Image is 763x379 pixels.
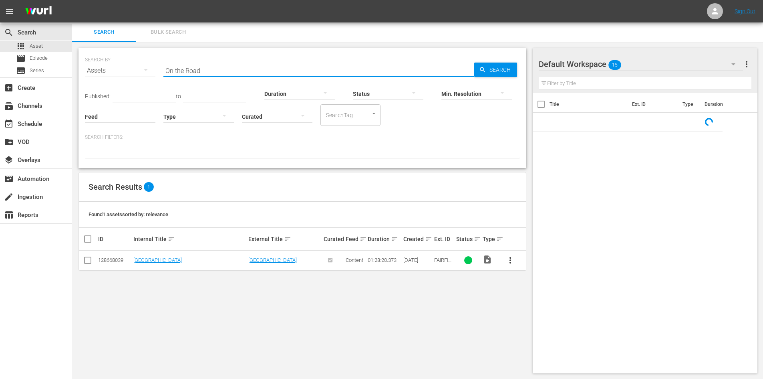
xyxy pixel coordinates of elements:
[85,93,111,99] span: Published:
[391,235,398,243] span: sort
[4,137,14,147] span: VOD
[98,236,131,242] div: ID
[248,234,321,244] div: External Title
[5,6,14,16] span: menu
[4,192,14,202] span: Ingestion
[501,251,520,270] button: more_vert
[608,57,621,73] span: 15
[19,2,58,21] img: ans4CAIJ8jUAAAAAAAAAAAAAAAAAAAAAAAAgQb4GAAAAAAAAAAAAAAAAAAAAAAAAJMjXAAAAAAAAAAAAAAAAAAAAAAAAgAT5G...
[434,257,454,275] span: FAIRFIELD_ROAD_IT
[4,83,14,93] span: Create
[141,28,195,37] span: Bulk Search
[505,255,515,265] span: more_vert
[742,59,751,69] span: more_vert
[360,235,367,243] span: sort
[4,119,14,129] span: Schedule
[30,54,48,62] span: Episode
[133,234,246,244] div: Internal Title
[346,257,363,263] span: Content
[368,257,401,263] div: 01:28:20.373
[700,93,748,116] th: Duration
[474,63,517,77] button: Search
[486,63,517,77] span: Search
[4,174,14,184] span: Automation
[483,255,492,264] span: Video
[98,257,131,263] div: 128668039
[16,41,26,51] span: Asset
[742,55,751,74] button: more_vert
[425,235,432,243] span: sort
[4,28,14,37] span: Search
[346,234,365,244] div: Feed
[85,134,520,141] p: Search Filters:
[550,93,627,116] th: Title
[403,257,432,263] div: [DATE]
[284,235,291,243] span: sort
[434,236,454,242] div: Ext. ID
[89,211,168,217] span: Found 1 assets sorted by: relevance
[539,53,743,75] div: Default Workspace
[483,234,498,244] div: Type
[324,236,343,242] div: Curated
[474,235,481,243] span: sort
[4,155,14,165] span: Overlays
[30,67,44,75] span: Series
[144,182,154,192] span: 1
[176,93,181,99] span: to
[89,182,142,192] span: Search Results
[368,234,401,244] div: Duration
[16,66,26,75] span: Series
[370,110,378,118] button: Open
[456,234,480,244] div: Status
[496,235,503,243] span: sort
[403,234,432,244] div: Created
[627,93,678,116] th: Ext. ID
[678,93,700,116] th: Type
[4,101,14,111] span: Channels
[735,8,755,14] a: Sign Out
[248,257,297,263] a: [GEOGRAPHIC_DATA]
[168,235,175,243] span: sort
[4,210,14,220] span: Reports
[77,28,131,37] span: Search
[30,42,43,50] span: Asset
[133,257,182,263] a: [GEOGRAPHIC_DATA]
[16,54,26,63] span: Episode
[85,59,155,82] div: Assets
